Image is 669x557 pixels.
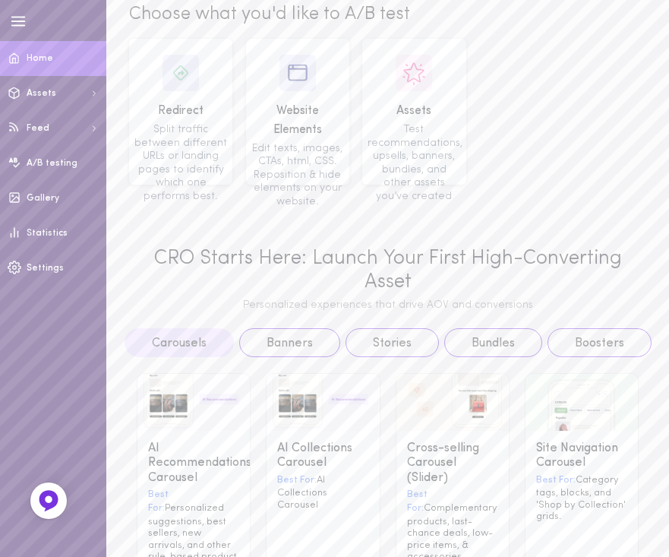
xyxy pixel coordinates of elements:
span: Assets [27,89,56,98]
div: AI Collections Carousel [277,441,368,470]
span: Feed [27,124,49,133]
div: AI Recommendations Carousel [148,441,239,486]
span: Best For: [148,489,169,513]
span: Home [27,54,53,63]
button: Banners [239,328,340,357]
span: Gallery [27,194,59,203]
div: Assets [368,102,460,121]
span: Best For: [277,475,317,485]
span: Settings [27,264,64,273]
span: A/B testing [27,159,77,168]
div: Site Navigation Carousel [536,441,627,470]
div: Category tags, blocks, and 'Shop by Collection' grids. [536,473,627,523]
img: icon [163,55,199,91]
div: Test recommendations, upsells, banners, bundles, and other assets you’ve created [368,123,460,203]
button: Stories [346,328,439,357]
div: Personalized experiences that drive AOV and conversions [137,299,639,312]
span: Best For: [536,475,576,485]
button: Boosters [548,328,652,357]
span: Statistics [27,229,68,238]
div: Redirect [134,102,227,121]
div: Edit texts, images, CTAs, html, CSS. Reposition & hide elements on your website. [251,142,344,209]
div: AI Collections Carousel [277,473,368,511]
span: Best For: [407,489,428,513]
div: Split traffic between different URLs or landing pages to identify which one performs best. [134,123,227,203]
img: icon [279,55,316,91]
div: CRO Starts Here: Launch Your First High-Converting Asset [137,247,639,294]
div: Website Elements [251,102,344,139]
button: Carousels [125,328,234,357]
img: Feedback Button [37,489,60,512]
button: Bundles [444,328,542,357]
div: Cross-selling Carousel (Slider) [407,441,498,486]
span: Choose what you'd like to A/B test [129,5,410,24]
img: icon [396,55,432,91]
